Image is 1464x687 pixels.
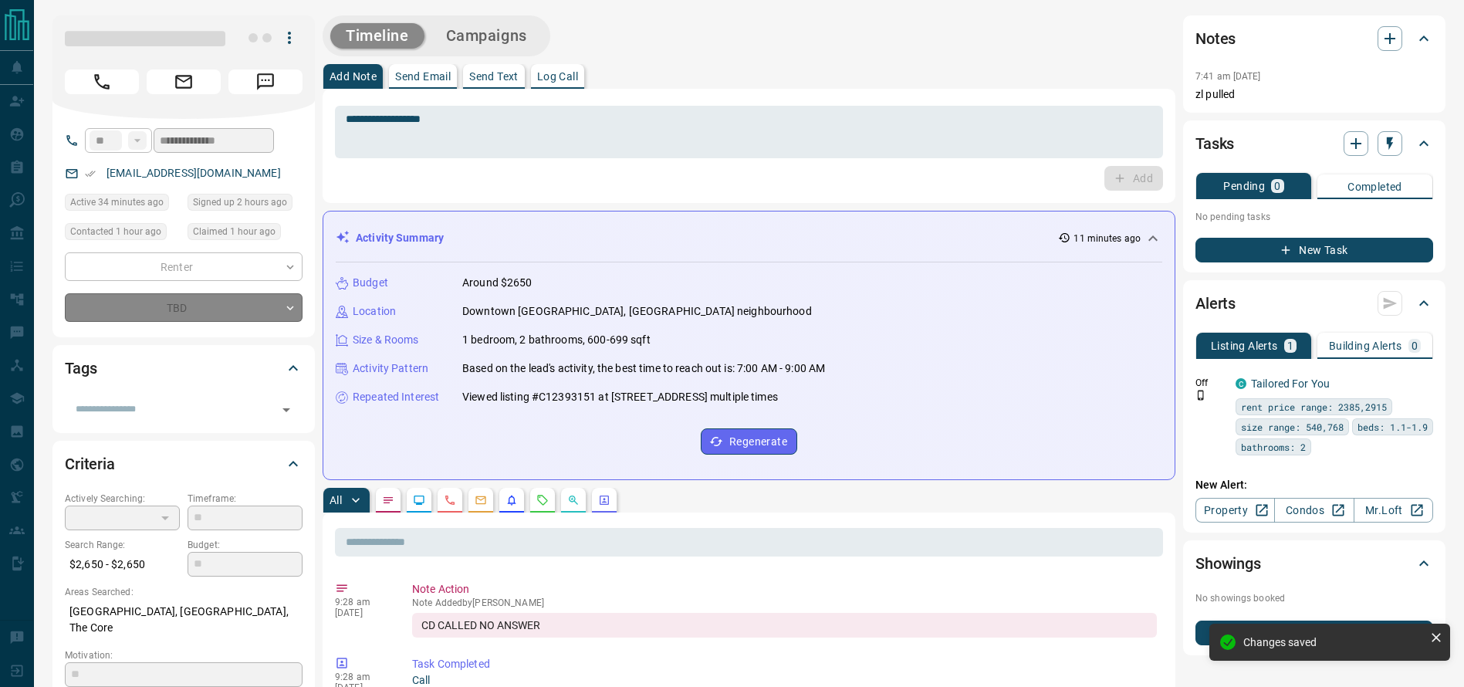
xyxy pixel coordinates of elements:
[1274,181,1280,191] p: 0
[462,389,778,405] p: Viewed listing #C12393151 at [STREET_ADDRESS] multiple times
[65,350,303,387] div: Tags
[1195,20,1433,57] div: Notes
[188,492,303,506] p: Timeframe:
[193,224,276,239] span: Claimed 1 hour ago
[85,168,96,179] svg: Email Verified
[412,656,1157,672] p: Task Completed
[469,71,519,82] p: Send Text
[1287,340,1293,351] p: 1
[475,494,487,506] svg: Emails
[462,275,533,291] p: Around $2650
[1195,621,1433,645] button: New Showing
[70,224,161,239] span: Contacted 1 hour ago
[356,230,444,246] p: Activity Summary
[193,195,287,210] span: Signed up 2 hours ago
[65,538,180,552] p: Search Range:
[65,585,303,599] p: Areas Searched:
[335,597,389,607] p: 9:28 am
[1195,71,1261,82] p: 7:41 am [DATE]
[353,275,388,291] p: Budget
[1357,419,1428,435] span: beds: 1.1-1.9
[276,399,297,421] button: Open
[1195,477,1433,493] p: New Alert:
[1243,636,1424,648] div: Changes saved
[1195,291,1236,316] h2: Alerts
[353,332,419,348] p: Size & Rooms
[65,293,303,322] div: TBD
[598,494,610,506] svg: Agent Actions
[353,389,439,405] p: Repeated Interest
[444,494,456,506] svg: Calls
[1195,545,1433,582] div: Showings
[1195,591,1433,605] p: No showings booked
[188,538,303,552] p: Budget:
[412,597,1157,608] p: Note Added by [PERSON_NAME]
[536,494,549,506] svg: Requests
[188,223,303,245] div: Fri Sep 12 2025
[330,23,424,49] button: Timeline
[537,71,578,82] p: Log Call
[1195,285,1433,322] div: Alerts
[65,194,180,215] div: Fri Sep 12 2025
[413,494,425,506] svg: Lead Browsing Activity
[1073,232,1141,245] p: 11 minutes ago
[1195,390,1206,401] svg: Push Notification Only
[1354,498,1433,523] a: Mr.Loft
[65,492,180,506] p: Actively Searching:
[1195,498,1275,523] a: Property
[382,494,394,506] svg: Notes
[1236,378,1246,389] div: condos.ca
[1195,26,1236,51] h2: Notes
[330,71,377,82] p: Add Note
[353,303,396,320] p: Location
[412,613,1157,638] div: CD CALLED NO ANSWER
[395,71,451,82] p: Send Email
[1223,181,1265,191] p: Pending
[701,428,797,455] button: Regenerate
[1195,238,1433,262] button: New Task
[412,581,1157,597] p: Note Action
[1195,125,1433,162] div: Tasks
[65,552,180,577] p: $2,650 - $2,650
[462,360,825,377] p: Based on the lead's activity, the best time to reach out is: 7:00 AM - 9:00 AM
[431,23,543,49] button: Campaigns
[330,495,342,506] p: All
[107,167,281,179] a: [EMAIL_ADDRESS][DOMAIN_NAME]
[1195,376,1226,390] p: Off
[462,303,812,320] p: Downtown [GEOGRAPHIC_DATA], [GEOGRAPHIC_DATA] neighbourhood
[1195,205,1433,228] p: No pending tasks
[1241,439,1306,455] span: bathrooms: 2
[1241,419,1344,435] span: size range: 540,768
[1329,340,1402,351] p: Building Alerts
[335,607,389,618] p: [DATE]
[147,69,221,94] span: Email
[1195,131,1234,156] h2: Tasks
[1412,340,1418,351] p: 0
[1251,377,1330,390] a: Tailored For You
[346,113,1152,152] textarea: To enrich screen reader interactions, please activate Accessibility in Grammarly extension settings
[1195,86,1433,103] p: zl pulled
[1274,498,1354,523] a: Condos
[65,223,180,245] div: Fri Sep 12 2025
[65,452,115,476] h2: Criteria
[188,194,303,215] div: Fri Sep 12 2025
[70,195,164,210] span: Active 34 minutes ago
[1211,340,1278,351] p: Listing Alerts
[65,648,303,662] p: Motivation:
[65,599,303,641] p: [GEOGRAPHIC_DATA], [GEOGRAPHIC_DATA], The Core
[65,356,96,381] h2: Tags
[1241,399,1387,415] span: rent price range: 2385,2915
[228,69,303,94] span: Message
[336,224,1162,252] div: Activity Summary11 minutes ago
[1195,551,1261,576] h2: Showings
[567,494,580,506] svg: Opportunities
[335,672,389,682] p: 9:28 am
[505,494,518,506] svg: Listing Alerts
[65,445,303,482] div: Criteria
[65,69,139,94] span: Call
[462,332,651,348] p: 1 bedroom, 2 bathrooms, 600-699 sqft
[1347,181,1402,192] p: Completed
[353,360,428,377] p: Activity Pattern
[65,252,303,281] div: Renter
